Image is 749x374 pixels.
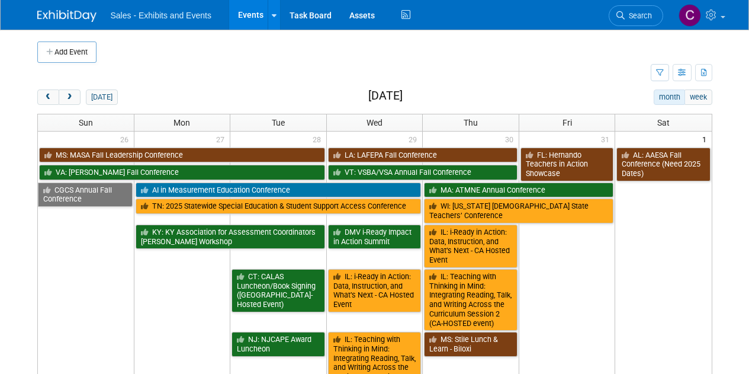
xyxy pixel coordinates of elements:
[424,332,517,356] a: MS: Stile Lunch & Learn - Biloxi
[311,132,326,146] span: 28
[232,269,325,312] a: CT: CALAS Luncheon/Book Signing ([GEOGRAPHIC_DATA]-Hosted Event)
[424,183,613,198] a: MA: ATMNE Annual Conference
[616,148,710,181] a: AL: AAESA Fall Conference (Need 2025 Dates)
[407,132,422,146] span: 29
[111,11,211,20] span: Sales - Exhibits and Events
[136,225,325,249] a: KY: KY Association for Assessment Coordinators [PERSON_NAME] Workshop
[328,225,422,249] a: DMV i-Ready Impact in Action Summit
[136,199,422,214] a: TN: 2025 Statewide Special Education & Student Support Access Conference
[119,132,134,146] span: 26
[520,148,614,181] a: FL: Hernando Teachers in Action Showcase
[367,118,382,127] span: Wed
[701,132,712,146] span: 1
[684,89,712,105] button: week
[39,148,325,163] a: MS: MASA Fall Leadership Conference
[562,118,572,127] span: Fri
[424,269,517,331] a: IL: Teaching with Thinking in Mind: Integrating Reading, Talk, and Writing Across the Curriculum ...
[86,89,117,105] button: [DATE]
[679,4,701,27] img: Christine Lurz
[600,132,615,146] span: 31
[657,118,670,127] span: Sat
[38,183,133,207] a: CGCS Annual Fall Conference
[59,89,81,105] button: next
[37,41,97,63] button: Add Event
[215,132,230,146] span: 27
[37,89,59,105] button: prev
[328,269,422,312] a: IL: i-Ready in Action: Data, Instruction, and What’s Next - CA Hosted Event
[136,183,422,198] a: AI in Measurement Education Conference
[504,132,519,146] span: 30
[424,225,517,268] a: IL: i-Ready in Action: Data, Instruction, and What’s Next - CA Hosted Event
[232,332,325,356] a: NJ: NJCAPE Award Luncheon
[625,11,652,20] span: Search
[424,199,613,223] a: WI: [US_STATE] [DEMOGRAPHIC_DATA] State Teachers’ Conference
[272,118,285,127] span: Tue
[328,148,517,163] a: LA: LAFEPA Fall Conference
[328,165,517,180] a: VT: VSBA/VSA Annual Fall Conference
[173,118,190,127] span: Mon
[654,89,685,105] button: month
[79,118,93,127] span: Sun
[368,89,403,103] h2: [DATE]
[37,10,97,22] img: ExhibitDay
[464,118,478,127] span: Thu
[609,5,663,26] a: Search
[39,165,325,180] a: VA: [PERSON_NAME] Fall Conference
